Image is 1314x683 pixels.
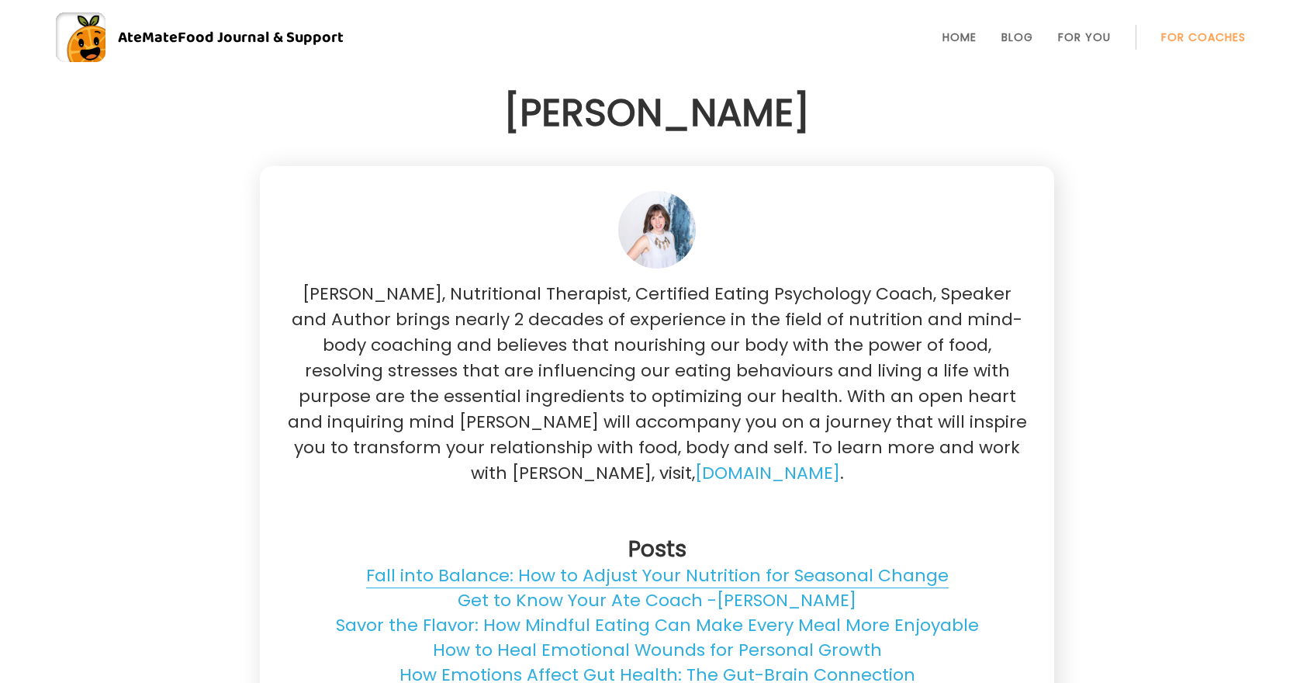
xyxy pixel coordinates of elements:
[178,25,344,50] span: Food Journal & Support
[1058,31,1111,43] a: For You
[618,191,696,269] img: author-Amy-Bondar.jpg
[433,638,882,663] a: How to Heal Emotional Wounds for Personal Growth
[285,536,1029,563] h3: Posts
[56,12,1258,62] a: AteMateFood Journal & Support
[1001,31,1033,43] a: Blog
[285,281,1029,486] p: [PERSON_NAME], Nutritional Therapist, Certified Eating Psychology Coach, Speaker and Author bring...
[105,25,344,50] div: AteMate
[366,563,949,588] a: Fall into Balance: How to Adjust Your Nutrition for Seasonal Change
[458,588,856,613] a: Get to Know Your Ate Coach -[PERSON_NAME]
[1161,31,1246,43] a: For Coaches
[260,85,1054,141] h1: [PERSON_NAME]
[336,613,979,638] a: Savor the Flavor: How Mindful Eating Can Make Every Meal More Enjoyable
[942,31,977,43] a: Home
[695,461,840,486] a: [DOMAIN_NAME]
